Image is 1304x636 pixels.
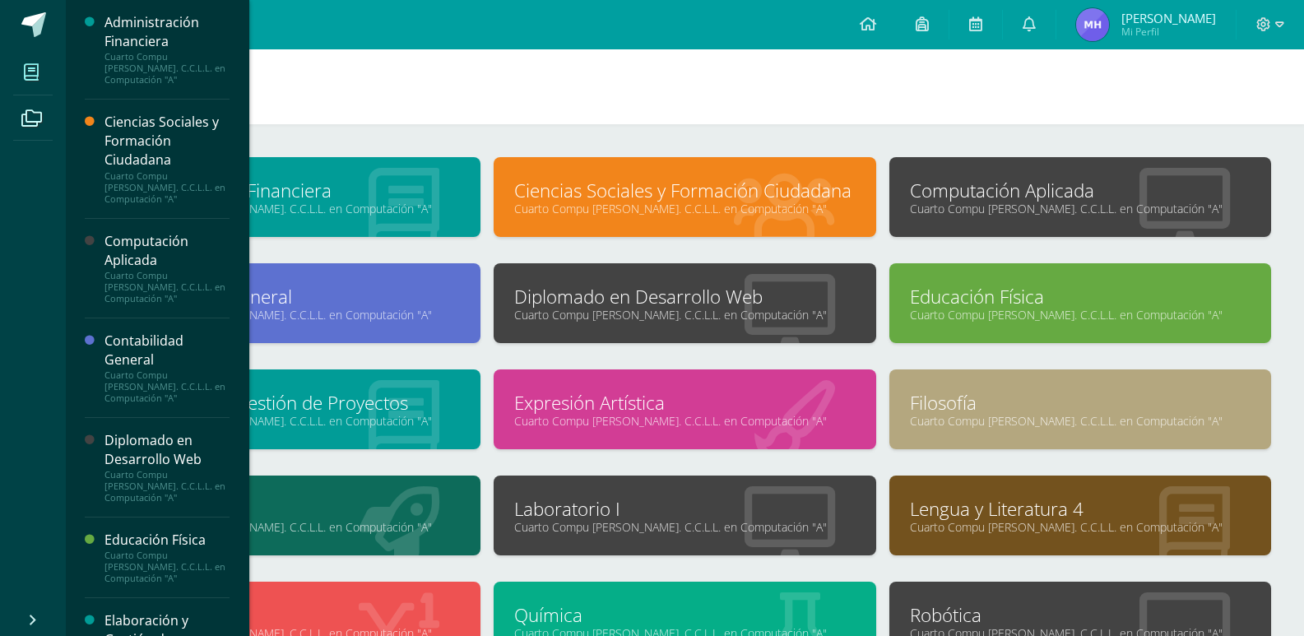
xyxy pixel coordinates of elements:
img: 6f7609457e0d2bb34c3d024137e3045f.png [1076,8,1109,41]
div: Cuarto Compu [PERSON_NAME]. C.C.L.L. en Computación "A" [104,369,230,404]
a: Cuarto Compu [PERSON_NAME]. C.C.L.L. en Computación "A" [910,307,1251,323]
a: Administración FinancieraCuarto Compu [PERSON_NAME]. C.C.L.L. en Computación "A" [104,13,230,86]
a: Filosofía [910,390,1251,415]
a: Elaboración y Gestión de Proyectos [119,390,460,415]
a: Ciencias Sociales y Formación Ciudadana [514,178,855,203]
div: Cuarto Compu [PERSON_NAME]. C.C.L.L. en Computación "A" [104,51,230,86]
a: Cuarto Compu [PERSON_NAME]. C.C.L.L. en Computación "A" [910,413,1251,429]
div: Cuarto Compu [PERSON_NAME]. C.C.L.L. en Computación "A" [104,469,230,504]
a: Cuarto Compu [PERSON_NAME]. C.C.L.L. en Computación "A" [119,413,460,429]
a: Cuarto Compu [PERSON_NAME]. C.C.L.L. en Computación "A" [910,519,1251,535]
div: Cuarto Compu [PERSON_NAME]. C.C.L.L. en Computación "A" [104,550,230,584]
a: Cuarto Compu [PERSON_NAME]. C.C.L.L. en Computación "A" [119,201,460,216]
div: Diplomado en Desarrollo Web [104,431,230,469]
a: Cuarto Compu [PERSON_NAME]. C.C.L.L. en Computación "A" [514,201,855,216]
a: Diplomado en Desarrollo WebCuarto Compu [PERSON_NAME]. C.C.L.L. en Computación "A" [104,431,230,504]
span: Mi Perfil [1121,25,1216,39]
a: Cuarto Compu [PERSON_NAME]. C.C.L.L. en Computación "A" [514,519,855,535]
div: Computación Aplicada [104,232,230,270]
a: Cuarto Compu [PERSON_NAME]. C.C.L.L. en Computación "A" [119,519,460,535]
a: Cuarto Compu [PERSON_NAME]. C.C.L.L. en Computación "A" [910,201,1251,216]
a: Ciencias Sociales y Formación CiudadanaCuarto Compu [PERSON_NAME]. C.C.L.L. en Computación "A" [104,113,230,204]
a: Cuarto Compu [PERSON_NAME]. C.C.L.L. en Computación "A" [514,413,855,429]
a: Educación Física [910,284,1251,309]
div: Ciencias Sociales y Formación Ciudadana [104,113,230,169]
a: Expresión Artística [514,390,855,415]
div: Cuarto Compu [PERSON_NAME]. C.C.L.L. en Computación "A" [104,270,230,304]
a: Educación FísicaCuarto Compu [PERSON_NAME]. C.C.L.L. en Computación "A" [104,531,230,584]
a: Lengua y Literatura 4 [910,496,1251,522]
a: Matemática 4 [119,602,460,628]
a: Química [514,602,855,628]
a: Cuarto Compu [PERSON_NAME]. C.C.L.L. en Computación "A" [514,307,855,323]
div: Contabilidad General [104,332,230,369]
a: Diplomado en Desarrollo Web [514,284,855,309]
a: Contabilidad GeneralCuarto Compu [PERSON_NAME]. C.C.L.L. en Computación "A" [104,332,230,404]
a: Computación Aplicada [910,178,1251,203]
a: Contabilidad General [119,284,460,309]
a: Física [119,496,460,522]
a: Cuarto Compu [PERSON_NAME]. C.C.L.L. en Computación "A" [119,307,460,323]
div: Educación Física [104,531,230,550]
div: Administración Financiera [104,13,230,51]
span: [PERSON_NAME] [1121,10,1216,26]
a: Robótica [910,602,1251,628]
div: Cuarto Compu [PERSON_NAME]. C.C.L.L. en Computación "A" [104,170,230,205]
a: Administración Financiera [119,178,460,203]
a: Computación AplicadaCuarto Compu [PERSON_NAME]. C.C.L.L. en Computación "A" [104,232,230,304]
a: Laboratorio I [514,496,855,522]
